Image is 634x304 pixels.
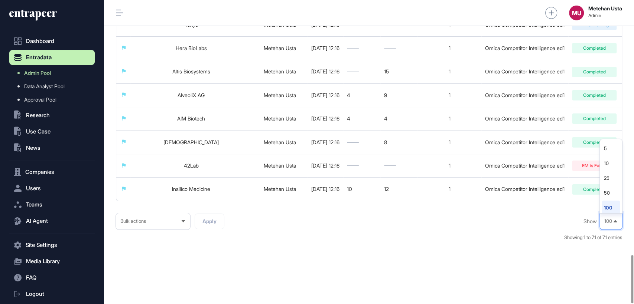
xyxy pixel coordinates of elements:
[120,218,146,224] span: Bulk actions
[588,13,622,18] span: Admin
[572,43,617,53] div: Completed
[421,116,478,122] div: 1
[177,115,205,122] a: AIM Biotech
[9,197,95,212] button: Teams
[384,116,414,122] div: 4
[9,214,95,228] button: AI Agent
[9,254,95,269] button: Media Library
[25,169,54,175] span: Companies
[572,184,617,195] div: Completed
[588,6,622,11] strong: Metehan Usta
[26,38,54,44] span: Dashboard
[172,68,210,75] a: Altis Biosystems
[264,162,296,169] a: Metehan Usta
[13,66,95,80] a: Admin Pool
[384,69,414,75] div: 15
[421,45,478,51] div: 1
[602,201,620,215] li: 100
[26,54,52,60] span: Entradata
[572,137,617,148] div: Completed
[347,92,377,98] div: 4
[384,139,414,145] div: 8
[569,6,584,20] button: MU
[583,218,597,224] span: Show
[311,45,339,51] div: [DATE] 12:16
[176,45,207,51] a: Hera BioLabs
[602,186,620,201] li: 50
[311,69,339,75] div: [DATE] 12:16
[172,186,210,192] a: Insilico Medicine
[26,218,48,224] span: AI Agent
[421,92,478,98] div: 1
[602,171,620,186] li: 25
[421,163,478,169] div: 1
[9,287,95,301] a: Logout
[9,124,95,139] button: Use Case
[9,108,95,123] button: Research
[26,242,57,248] span: Site Settings
[264,139,296,145] a: Metehan Usta
[26,145,40,151] span: News
[163,139,219,145] a: [DEMOGRAPHIC_DATA]
[264,45,296,51] a: Metehan Usta
[9,141,95,155] button: News
[485,186,565,192] div: Omica Competitor Intelligence ed1
[24,70,51,76] span: Admin Pool
[485,45,565,51] div: Omica Competitor Intelligence ed1
[572,161,617,171] div: EM is Failed
[384,92,414,98] div: 9
[185,22,198,28] a: Toxys
[264,186,296,192] a: Metehan Usta
[13,93,95,106] a: Approval Pool
[26,112,50,118] span: Research
[26,129,51,135] span: Use Case
[311,163,339,169] div: [DATE] 12:16
[485,139,565,145] div: Omica Competitor Intelligence ed1
[421,186,478,192] div: 1
[178,92,205,98] a: AlveoliX AG
[26,185,41,191] span: Users
[264,92,296,98] a: Metehan Usta
[264,68,296,75] a: Metehan Usta
[9,165,95,179] button: Companies
[264,22,296,28] a: Metehan Usta
[485,69,565,75] div: Omica Competitor Intelligence ed1
[421,139,478,145] div: 1
[264,115,296,122] a: Metehan Usta
[9,181,95,196] button: Users
[602,141,620,156] li: 5
[602,156,620,171] li: 10
[564,234,622,241] div: Showing 1 to 71 of 71 entries
[26,258,60,264] span: Media Library
[485,92,565,98] div: Omica Competitor Intelligence ed1
[347,186,377,192] div: 10
[572,113,617,124] div: Completed
[24,83,65,89] span: Data Analyst Pool
[24,97,56,103] span: Approval Pool
[9,270,95,285] button: FAQ
[184,162,199,169] a: 42Lab
[572,67,617,77] div: Completed
[311,92,339,98] div: [DATE] 12:16
[13,80,95,93] a: Data Analyst Pool
[311,116,339,122] div: [DATE] 12:16
[311,139,339,145] div: [DATE] 12:16
[384,186,414,192] div: 12
[604,218,612,224] span: 100
[26,275,36,281] span: FAQ
[9,34,95,49] a: Dashboard
[26,202,42,208] span: Teams
[311,186,339,192] div: [DATE] 12:16
[9,50,95,65] button: Entradata
[421,69,478,75] div: 1
[485,163,565,169] div: Omica Competitor Intelligence ed1
[485,116,565,122] div: Omica Competitor Intelligence ed1
[26,291,44,297] span: Logout
[9,238,95,252] button: Site Settings
[347,116,377,122] div: 4
[572,90,617,100] div: Completed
